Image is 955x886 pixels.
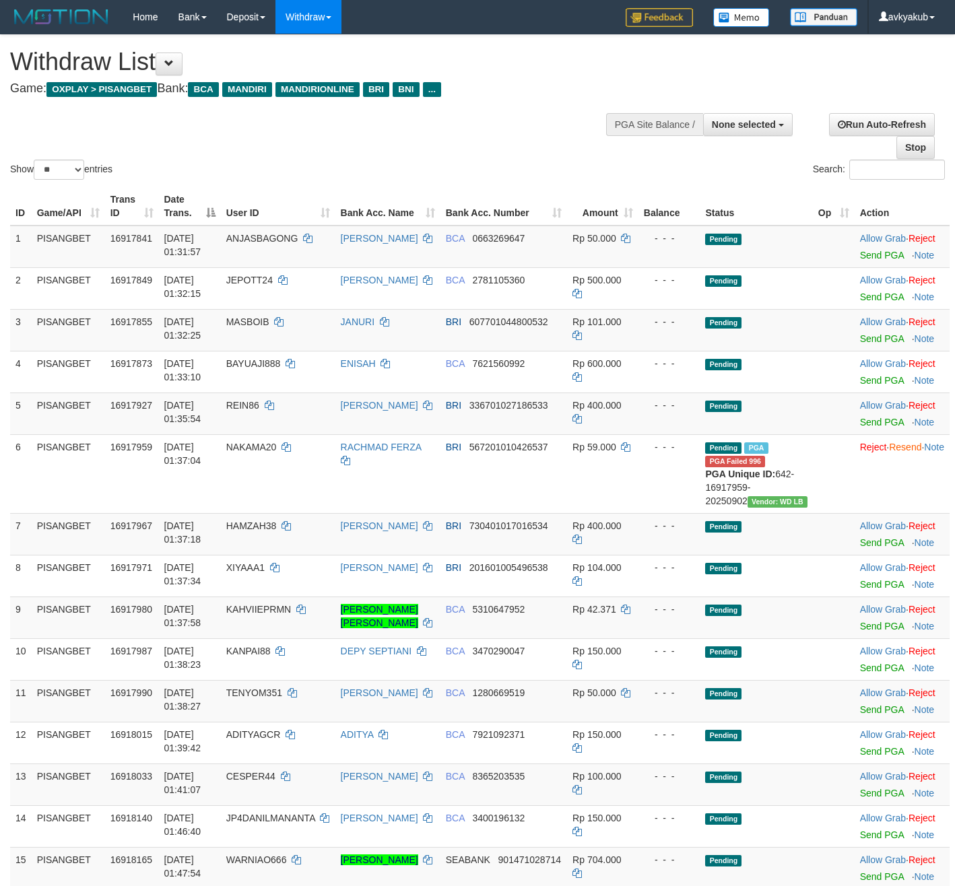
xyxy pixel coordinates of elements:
[860,687,909,698] span: ·
[423,82,441,97] span: ...
[110,604,152,615] span: 16917980
[10,597,32,638] td: 9
[860,316,909,327] span: ·
[860,520,906,531] a: Allow Grab
[915,829,935,840] a: Note
[644,273,695,287] div: - - -
[10,638,32,680] td: 10
[860,813,909,823] span: ·
[446,233,465,244] span: BCA
[860,358,909,369] span: ·
[860,621,904,632] a: Send PGA
[110,358,152,369] span: 16917873
[915,788,935,798] a: Note
[472,771,525,782] span: Copy 8365203535 to clipboard
[860,520,909,531] span: ·
[472,646,525,656] span: Copy 3470290047 to clipboard
[105,187,159,226] th: Trans ID: activate to sort column ascending
[924,442,944,452] a: Note
[164,520,201,545] span: [DATE] 01:37:18
[341,562,418,573] a: [PERSON_NAME]
[226,358,281,369] span: BAYUAJI888
[110,233,152,244] span: 16917841
[110,646,152,656] span: 16917987
[472,813,525,823] span: Copy 3400196132 to clipboard
[606,113,703,136] div: PGA Site Balance /
[32,805,105,847] td: PISANGBET
[498,854,561,865] span: Copy 901471028714 to clipboard
[860,813,906,823] a: Allow Grab
[860,788,904,798] a: Send PGA
[644,315,695,329] div: - - -
[700,187,812,226] th: Status
[341,442,422,452] a: RACHMAD FERZA
[32,722,105,763] td: PISANGBET
[341,687,418,698] a: [PERSON_NAME]
[915,704,935,715] a: Note
[705,730,742,741] span: Pending
[164,442,201,466] span: [DATE] 01:37:04
[860,275,906,285] a: Allow Grab
[909,604,935,615] a: Reject
[469,316,548,327] span: Copy 607701044800532 to clipboard
[909,729,935,740] a: Reject
[644,603,695,616] div: - - -
[909,854,935,865] a: Reject
[226,275,273,285] span: JEPOTT24
[909,400,935,411] a: Reject
[567,187,638,226] th: Amount: activate to sort column ascending
[472,233,525,244] span: Copy 0663269647 to clipboard
[110,729,152,740] span: 16918015
[10,48,623,75] h1: Withdraw List
[855,597,950,638] td: ·
[705,442,742,454] span: Pending
[226,233,298,244] span: ANJASBAGONG
[10,393,32,434] td: 5
[393,82,419,97] span: BNI
[860,442,887,452] a: Reject
[855,434,950,513] td: · ·
[32,434,105,513] td: PISANGBET
[472,687,525,698] span: Copy 1280669519 to clipboard
[110,442,152,452] span: 16917959
[341,729,374,740] a: ADITYA
[855,763,950,805] td: ·
[860,646,906,656] a: Allow Grab
[644,399,695,412] div: - - -
[446,604,465,615] span: BCA
[860,417,904,428] a: Send PGA
[705,359,742,370] span: Pending
[915,292,935,302] a: Note
[860,604,906,615] a: Allow Grab
[855,805,950,847] td: ·
[572,687,616,698] span: Rp 50.000
[860,854,906,865] a: Allow Grab
[110,854,152,865] span: 16918165
[10,513,32,555] td: 7
[446,275,465,285] span: BCA
[110,400,152,411] span: 16917927
[713,8,770,27] img: Button%20Memo.svg
[10,7,112,27] img: MOTION_logo.png
[915,417,935,428] a: Note
[110,562,152,573] span: 16917971
[855,393,950,434] td: ·
[446,442,461,452] span: BRI
[860,662,904,673] a: Send PGA
[860,233,909,244] span: ·
[705,563,742,574] span: Pending
[855,555,950,597] td: ·
[855,638,950,680] td: ·
[572,358,621,369] span: Rp 600.000
[644,232,695,245] div: - - -
[446,520,461,531] span: BRI
[909,275,935,285] a: Reject
[10,309,32,351] td: 3
[860,250,904,261] a: Send PGA
[644,686,695,700] div: - - -
[705,813,742,825] span: Pending
[446,358,465,369] span: BCA
[446,646,465,656] span: BCA
[341,813,418,823] a: [PERSON_NAME]
[10,763,32,805] td: 13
